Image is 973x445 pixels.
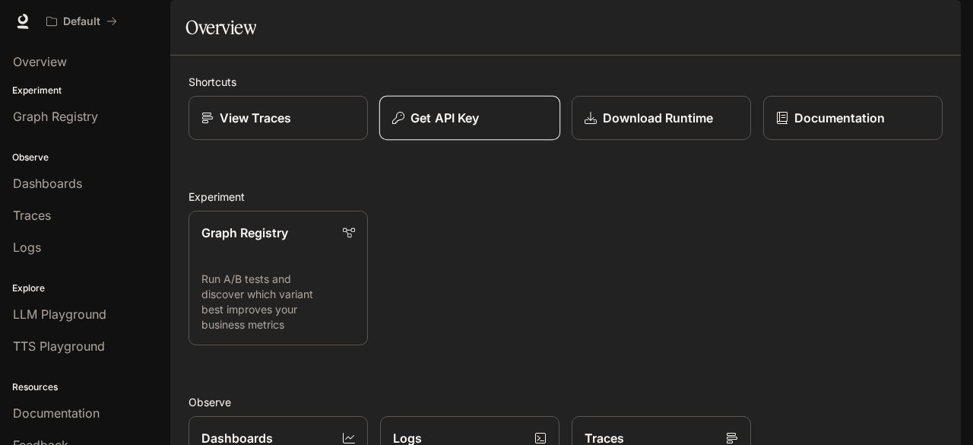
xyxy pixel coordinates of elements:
[189,189,943,205] h2: Experiment
[189,394,943,410] h2: Observe
[189,74,943,90] h2: Shortcuts
[189,96,368,140] a: View Traces
[201,272,355,332] p: Run A/B tests and discover which variant best improves your business metrics
[185,12,256,43] h1: Overview
[410,109,479,127] p: Get API Key
[603,109,713,127] p: Download Runtime
[794,109,885,127] p: Documentation
[763,96,943,140] a: Documentation
[220,109,291,127] p: View Traces
[379,96,560,141] button: Get API Key
[189,211,368,345] a: Graph RegistryRun A/B tests and discover which variant best improves your business metrics
[40,6,124,37] button: All workspaces
[201,224,288,242] p: Graph Registry
[572,96,751,140] a: Download Runtime
[63,15,100,28] p: Default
